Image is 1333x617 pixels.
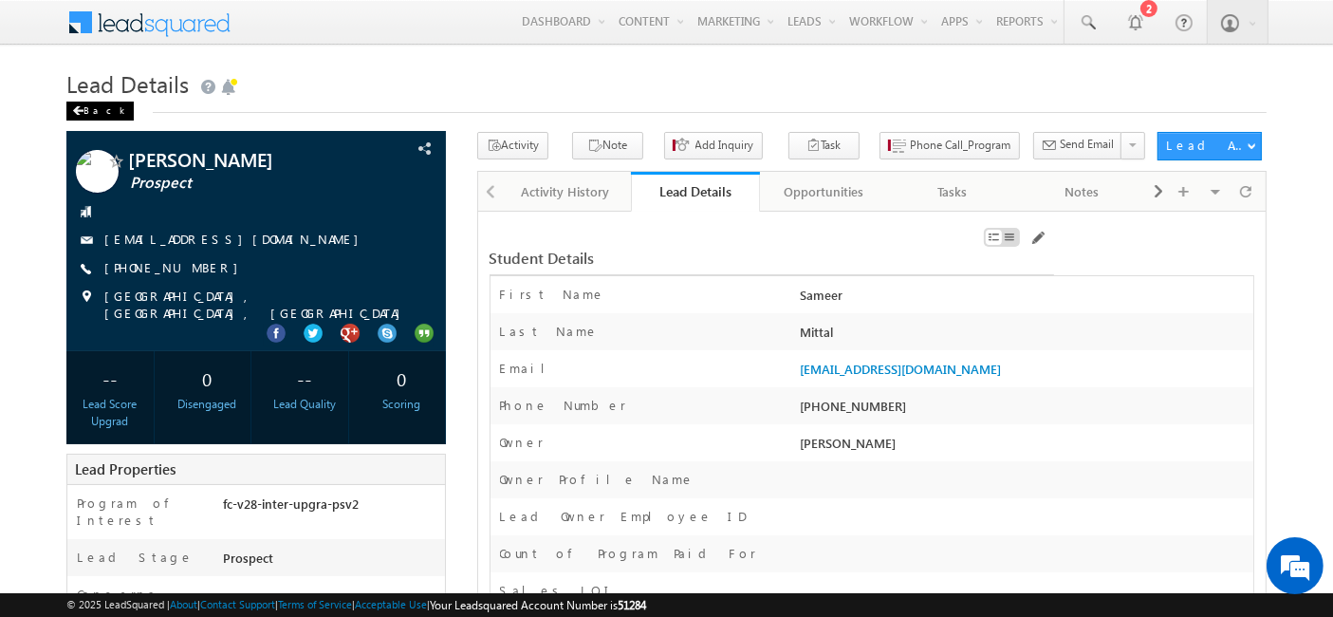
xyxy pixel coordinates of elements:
button: Lead Actions [1157,132,1262,160]
div: Mittal [795,323,1253,349]
div: [PHONE_NUMBER] [795,397,1253,423]
div: Opportunities [775,180,872,203]
div: -- [71,361,148,396]
button: Add Inquiry [664,132,763,159]
img: d_60004797649_company_0_60004797649 [32,100,80,124]
label: Program of Interest [77,495,204,529]
a: Activity History [501,172,630,212]
div: Minimize live chat window [311,9,357,55]
div: Student Details [490,250,861,267]
a: Terms of Service [278,598,352,610]
div: Lead Details [645,182,746,200]
a: Contact Support [200,598,275,610]
a: Lead Details [631,172,760,212]
a: Back [66,101,143,117]
span: Send Email [1060,136,1114,153]
label: Last Name [500,323,600,340]
label: Sales LQI [500,582,616,599]
div: Lead Score Upgrad [71,396,148,430]
button: Send Email [1033,132,1122,159]
span: © 2025 LeadSquared | | | | | [66,596,646,614]
div: 0 [169,361,246,396]
label: Count of Program Paid For [500,545,757,562]
span: [PERSON_NAME] [128,150,362,169]
span: [PERSON_NAME] [800,435,896,451]
label: Email [500,360,561,377]
label: Lead Stage [77,549,194,566]
a: [EMAIL_ADDRESS][DOMAIN_NAME] [800,361,1001,377]
div: -- [266,361,343,396]
div: Back [66,102,134,121]
div: Scoring [363,396,440,413]
img: Profile photo [76,150,119,199]
label: First Name [500,286,606,303]
div: Disengaged [169,396,246,413]
span: 51284 [618,598,646,612]
button: Task [788,132,860,159]
a: Tasks [889,172,1018,212]
span: Add Inquiry [695,137,754,154]
label: Lead Owner Employee ID [500,508,747,525]
button: Phone Call_Program [879,132,1020,159]
label: Concerns [77,586,161,603]
a: About [170,598,197,610]
div: Notes [1033,180,1130,203]
span: Your Leadsquared Account Number is [430,598,646,612]
div: Sameer [795,286,1253,312]
span: Lead Properties [75,459,176,478]
div: Tasks [904,180,1001,203]
div: Lead Actions [1166,137,1247,154]
div: 0 [363,361,440,396]
button: Activity [477,132,548,159]
div: Chat with us now [99,100,319,124]
a: Opportunities [760,172,889,212]
span: Lead Details [66,68,189,99]
em: Start Chat [258,480,344,506]
div: Activity History [516,180,613,203]
label: Phone Number [500,397,627,414]
span: [PHONE_NUMBER] [104,259,248,278]
label: Owner Profile Name [500,471,695,488]
div: Lead Quality [266,396,343,413]
button: Note [572,132,643,159]
div: Prospect [218,549,445,575]
span: Prospect [130,174,364,193]
label: Owner [500,434,545,451]
span: [GEOGRAPHIC_DATA], [GEOGRAPHIC_DATA], [GEOGRAPHIC_DATA] [104,288,411,322]
a: [EMAIL_ADDRESS][DOMAIN_NAME] [104,231,368,247]
div: fc-v28-inter-upgra-psv2 [218,495,445,521]
textarea: Type your message and hit 'Enter' [25,176,346,465]
a: Acceptable Use [355,598,427,610]
a: Notes [1018,172,1147,212]
span: Phone Call_Program [911,137,1011,154]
